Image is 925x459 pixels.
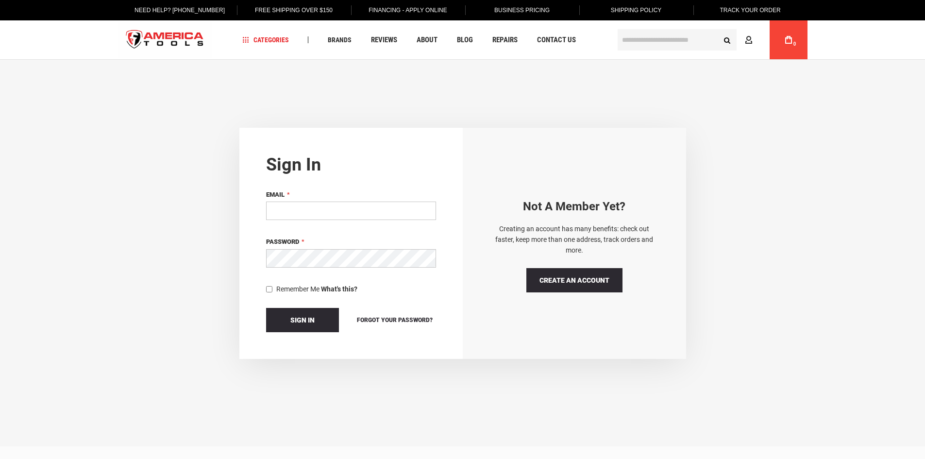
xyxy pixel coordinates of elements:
span: Sign In [290,316,315,324]
img: America Tools [118,22,212,58]
a: Categories [238,34,293,47]
a: Repairs [488,34,522,47]
span: Blog [457,36,473,44]
a: 0 [779,20,798,59]
span: Brands [328,36,352,43]
span: Shipping Policy [611,7,662,14]
span: Repairs [492,36,518,44]
span: About [417,36,437,44]
span: Password [266,238,299,245]
span: Reviews [371,36,397,44]
a: Reviews [367,34,402,47]
a: Contact Us [533,34,580,47]
span: Email [266,191,285,198]
span: Create an Account [539,276,609,284]
span: Contact Us [537,36,576,44]
a: Forgot Your Password? [353,315,436,325]
p: Creating an account has many benefits: check out faster, keep more than one address, track orders... [489,223,659,256]
a: Blog [453,34,477,47]
button: Search [718,31,737,49]
span: Remember Me [276,285,320,293]
span: Forgot Your Password? [357,317,433,323]
a: store logo [118,22,212,58]
span: Categories [242,36,289,43]
strong: Sign in [266,154,321,175]
strong: What's this? [321,285,357,293]
a: Create an Account [526,268,622,292]
button: Sign In [266,308,339,332]
span: 0 [793,41,796,47]
strong: Not a Member yet? [523,200,625,213]
a: Brands [323,34,356,47]
a: About [412,34,442,47]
